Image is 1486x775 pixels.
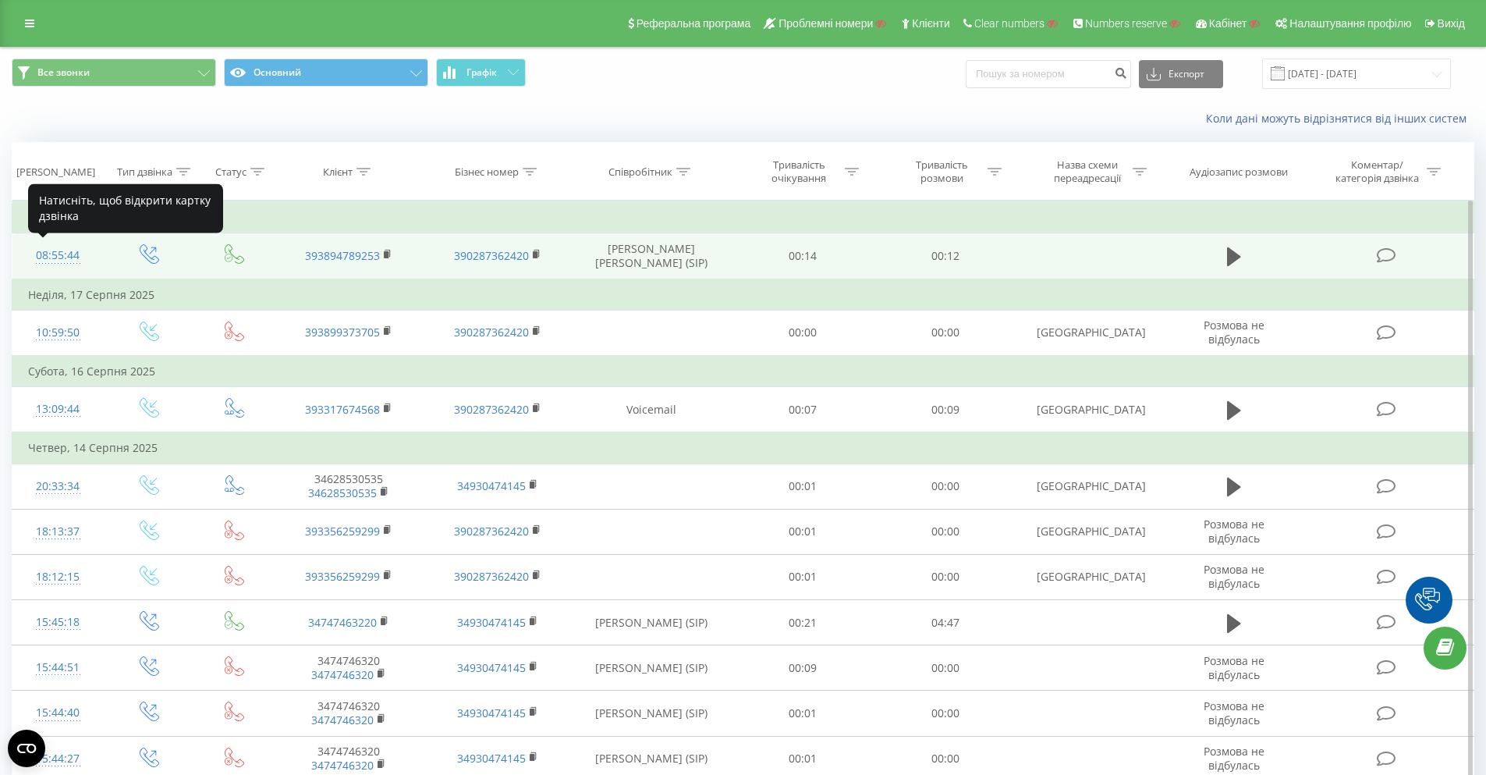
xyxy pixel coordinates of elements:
td: 00:12 [874,233,1017,279]
span: Проблемні номери [778,17,873,30]
span: Розмова не відбулась [1204,744,1264,773]
td: Voicemail [572,387,732,433]
td: 04:47 [874,600,1017,645]
a: 393899373705 [305,325,380,340]
span: Графік [466,67,497,78]
div: Коментар/категорія дзвінка [1332,158,1423,185]
span: Налаштування профілю [1289,17,1411,30]
div: 08:55:44 [28,240,88,271]
a: Коли дані можуть відрізнятися вiд інших систем [1206,111,1474,126]
td: 00:00 [874,645,1017,691]
a: 393356259299 [305,524,380,539]
div: 15:44:51 [28,652,88,683]
a: 390287362420 [454,402,529,417]
td: Четвер, 14 Серпня 2025 [12,432,1474,464]
td: [PERSON_NAME] [PERSON_NAME] (SIP) [572,233,732,279]
td: [PERSON_NAME] (SIP) [572,691,732,736]
div: Бізнес номер [455,165,519,179]
td: 00:14 [732,233,874,279]
a: 3474746320 [311,713,374,727]
a: 34747463220 [308,615,377,630]
td: 00:00 [874,509,1017,554]
td: [PERSON_NAME] (SIP) [572,645,732,691]
div: Статус [215,165,246,179]
td: [GEOGRAPHIC_DATA] [1016,387,1165,433]
td: 00:01 [732,464,874,509]
a: 390287362420 [454,325,529,340]
div: 18:12:15 [28,562,88,592]
div: Тип дзвінка [117,165,172,179]
span: Numbers reserve [1085,17,1167,30]
div: Натисніть, щоб відкрити картку дзвінка [28,183,223,233]
span: Вихід [1438,17,1465,30]
a: 393317674568 [305,402,380,417]
div: Тривалість розмови [900,158,984,185]
td: [PERSON_NAME] (SIP) [572,600,732,645]
td: 00:07 [732,387,874,433]
td: 00:09 [732,645,874,691]
div: Співробітник [608,165,672,179]
td: 00:00 [874,310,1017,356]
td: Субота, 16 Серпня 2025 [12,356,1474,387]
td: 00:01 [732,554,874,599]
div: 15:44:40 [28,698,88,728]
td: 34628530535 [275,464,423,509]
span: Клієнти [912,17,950,30]
div: 15:44:27 [28,744,88,774]
a: 34930474145 [457,706,526,720]
a: 3474746320 [311,758,374,773]
div: 15:45:18 [28,607,88,638]
a: 34930474145 [457,660,526,675]
td: 3474746320 [275,691,423,736]
div: Клієнт [323,165,353,179]
span: Розмова не відбулась [1204,318,1264,347]
td: Сьогодні [12,202,1474,233]
button: Графік [436,59,526,87]
a: 390287362420 [454,248,529,263]
td: 3474746320 [275,645,423,691]
a: 34628530535 [308,485,377,500]
div: Аудіозапис розмови [1190,165,1288,179]
td: 00:01 [732,509,874,554]
span: Все звонки [37,66,90,79]
span: Реферальна програма [637,17,751,30]
div: 10:59:50 [28,318,88,348]
td: 00:01 [732,691,874,736]
span: Розмова не відбулась [1204,653,1264,682]
span: Розмова не відбулась [1204,562,1264,591]
td: 00:21 [732,600,874,645]
td: 00:00 [874,464,1017,509]
a: 393894789253 [305,248,380,263]
button: Експорт [1139,60,1223,88]
a: 34930474145 [457,615,526,630]
span: Кабінет [1209,17,1247,30]
td: 00:09 [874,387,1017,433]
td: 00:00 [874,691,1017,736]
span: Розмова не відбулась [1204,699,1264,727]
div: 18:13:37 [28,517,88,547]
a: 393356259299 [305,569,380,584]
div: 20:33:34 [28,471,88,502]
span: Розмова не відбулась [1204,517,1264,546]
div: 13:09:44 [28,394,88,425]
td: [GEOGRAPHIC_DATA] [1016,464,1165,509]
button: Основний [224,59,428,87]
a: 34930474145 [457,751,526,766]
td: [GEOGRAPHIC_DATA] [1016,554,1165,599]
div: Назва схеми переадресації [1045,158,1129,185]
td: 00:00 [874,554,1017,599]
td: [GEOGRAPHIC_DATA] [1016,310,1165,356]
div: [PERSON_NAME] [16,165,95,179]
button: Open CMP widget [8,730,45,767]
td: [GEOGRAPHIC_DATA] [1016,509,1165,554]
input: Пошук за номером [966,60,1131,88]
a: 3474746320 [311,667,374,682]
a: 390287362420 [454,524,529,539]
span: Clear numbers [974,17,1044,30]
td: 00:00 [732,310,874,356]
a: 390287362420 [454,569,529,584]
div: Тривалість очікування [757,158,841,185]
button: Все звонки [12,59,216,87]
td: Неділя, 17 Серпня 2025 [12,279,1474,311]
a: 34930474145 [457,478,526,493]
